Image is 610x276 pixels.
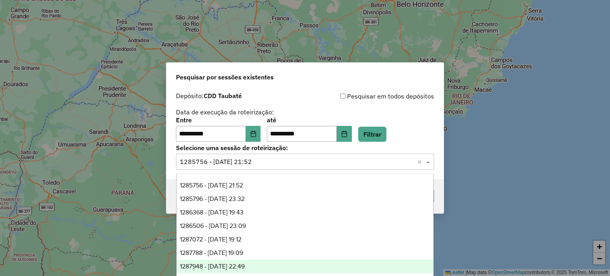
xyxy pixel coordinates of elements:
[267,115,351,125] label: até
[305,91,434,101] div: Pesquisar em todos depósitos
[180,249,243,256] span: 1287788 - [DATE] 19:09
[358,127,386,142] button: Filtrar
[204,92,242,100] strong: CDD Taubaté
[246,126,261,142] button: Choose Date
[176,107,274,117] label: Data de execução da roteirização:
[417,157,424,166] span: Clear all
[180,182,243,189] span: 1285756 - [DATE] 21:52
[176,115,261,125] label: Entre
[176,72,274,82] span: Pesquisar por sessões existentes
[176,143,434,152] label: Selecione uma sessão de roteirização:
[180,263,245,270] span: 1287948 - [DATE] 22:49
[180,222,246,229] span: 1286506 - [DATE] 23:09
[180,209,243,216] span: 1286368 - [DATE] 19:43
[176,91,242,100] label: Depósito:
[180,236,241,243] span: 1287072 - [DATE] 19:12
[180,195,245,202] span: 1285796 - [DATE] 23:32
[337,126,352,142] button: Choose Date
